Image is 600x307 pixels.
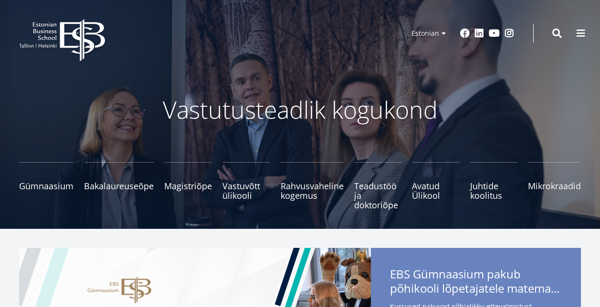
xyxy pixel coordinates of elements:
[222,162,270,210] a: Vastuvõtt ülikooli
[505,29,514,38] a: Instagram
[19,162,74,210] a: Gümnaasium
[19,181,74,191] span: Gümnaasium
[390,267,562,298] span: EBS Gümnaasium pakub
[412,162,460,210] a: Avatud Ülikool
[164,162,212,210] a: Magistriõpe
[528,181,581,191] span: Mikrokraadid
[222,181,270,200] span: Vastuvõtt ülikooli
[47,95,553,124] p: Vastutusteadlik kogukond
[528,162,581,210] a: Mikrokraadid
[354,181,402,210] span: Teadustöö ja doktoriõpe
[281,181,344,200] span: Rahvusvaheline kogemus
[84,162,154,210] a: Bakalaureuseõpe
[474,29,484,38] a: Linkedin
[281,162,344,210] a: Rahvusvaheline kogemus
[470,181,518,200] span: Juhtide koolitus
[412,181,460,200] span: Avatud Ülikool
[460,29,470,38] a: Facebook
[84,181,154,191] span: Bakalaureuseõpe
[390,281,562,296] span: põhikooli lõpetajatele matemaatika- ja eesti keele kursuseid
[489,29,500,38] a: Youtube
[354,162,402,210] a: Teadustöö ja doktoriõpe
[164,181,212,191] span: Magistriõpe
[470,162,518,210] a: Juhtide koolitus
